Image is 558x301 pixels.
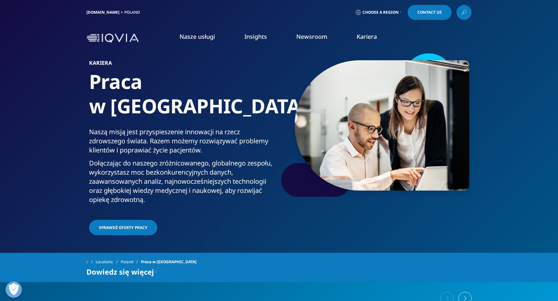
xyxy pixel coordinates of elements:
[86,9,119,15] a: [DOMAIN_NAME]
[121,256,141,268] a: Poland
[89,69,277,127] h1: Praca w [GEOGRAPHIC_DATA]
[363,10,399,15] span: Choose a Region
[96,256,121,268] a: Locations
[141,256,196,268] span: Praca w [GEOGRAPHIC_DATA]
[89,127,277,159] p: Naszą misją jest przyspieszenie innowacji na rzecz zdrowszego świata. Razem możemy rozwiązywać pr...
[89,60,277,69] h6: KARIERA
[179,33,215,40] a: Nasze usługi
[124,10,143,15] div: Poland
[99,225,147,230] span: SPRAWDŻ OFERTY PRACY
[141,23,472,53] nav: Primary
[295,60,469,191] img: 1161_colleagues-viewing-data-on-laptop.png
[357,33,377,40] a: Kariera
[417,10,442,14] span: Contact Us
[296,33,327,40] a: Newsroom
[89,220,157,235] a: SPRAWDŻ OFERTY PRACY
[89,159,277,208] p: Dołączając do naszego zróżnicowanego, globalnego zespołu, wykorzystasz moc bezkonkurencyjnych dan...
[408,5,452,20] a: Contact Us
[86,268,154,276] span: Dowiedz się więcej
[6,281,22,298] button: Otwórz Preferencje
[244,33,267,40] a: Insights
